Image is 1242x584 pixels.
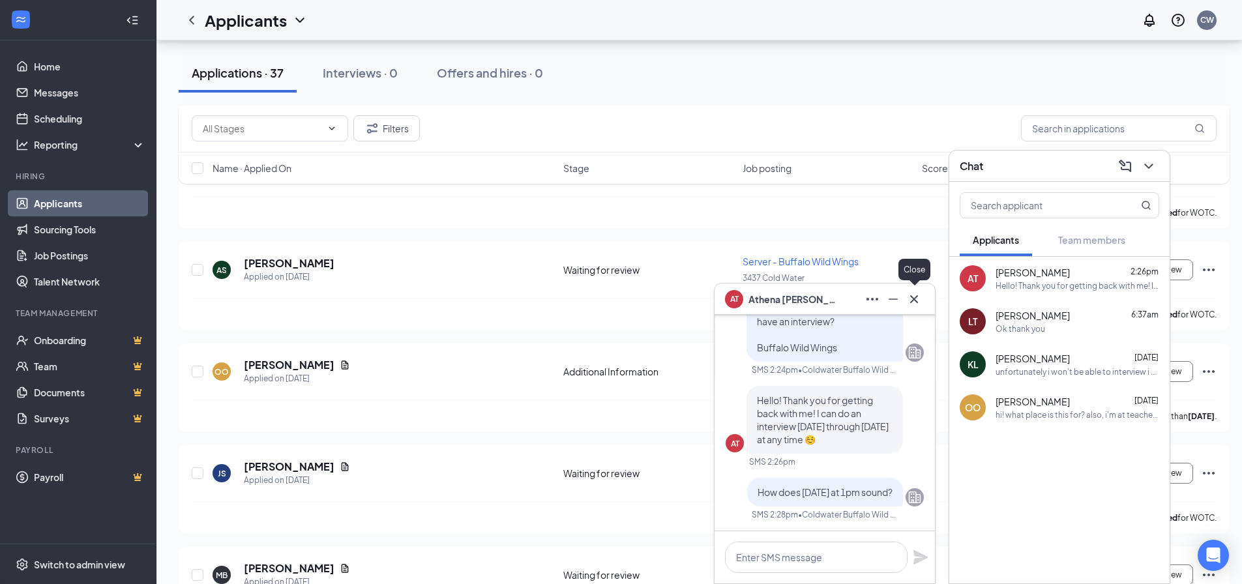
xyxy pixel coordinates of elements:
[16,445,143,456] div: Payroll
[218,468,226,479] div: JS
[1201,567,1217,583] svg: Ellipses
[327,123,337,134] svg: ChevronDown
[968,272,978,285] div: AT
[965,401,981,414] div: OO
[883,289,904,310] button: Minimize
[865,291,880,307] svg: Ellipses
[563,162,589,175] span: Stage
[214,366,229,377] div: OO
[205,9,287,31] h1: Applicants
[216,570,228,581] div: MB
[1021,115,1217,141] input: Search in applications
[1134,396,1159,405] span: [DATE]
[184,12,200,28] svg: ChevronLeft
[1141,200,1151,211] svg: MagnifyingGlass
[996,366,1159,377] div: unfortunately i won't be able to interview i got into an accident and i have no car.. no one is w...
[1138,156,1159,177] button: ChevronDown
[34,216,145,242] a: Sourcing Tools
[996,280,1159,291] div: Hello! Thank you for getting back with me! I can do an interview [DATE] through [DATE] at any tim...
[244,256,334,270] h5: [PERSON_NAME]
[34,138,146,151] div: Reporting
[996,395,1070,408] span: [PERSON_NAME]
[960,193,1115,218] input: Search applicant
[1188,411,1215,421] b: [DATE]
[34,53,145,80] a: Home
[973,234,1019,246] span: Applicants
[244,358,334,372] h5: [PERSON_NAME]
[340,563,350,574] svg: Document
[1198,540,1229,571] div: Open Intercom Messenger
[340,360,350,370] svg: Document
[126,14,139,27] svg: Collapse
[996,309,1070,322] span: [PERSON_NAME]
[292,12,308,28] svg: ChevronDown
[244,561,334,576] h5: [PERSON_NAME]
[906,291,922,307] svg: Cross
[1131,267,1159,276] span: 2:26pm
[14,13,27,26] svg: WorkstreamLogo
[1058,234,1125,246] span: Team members
[563,365,735,378] div: Additional Information
[758,486,893,498] span: How does [DATE] at 1pm sound?
[968,315,977,328] div: LT
[34,269,145,295] a: Talent Network
[748,292,840,306] span: Athena [PERSON_NAME]
[996,409,1159,420] div: hi! what place is this for? also, i'm at teacher do i'm unavailable until 4:00!
[16,558,29,571] svg: Settings
[244,474,350,487] div: Applied on [DATE]
[749,456,795,467] div: SMS 2:26pm
[1201,262,1217,278] svg: Ellipses
[244,460,334,474] h5: [PERSON_NAME]
[34,379,145,405] a: DocumentsCrown
[34,558,125,571] div: Switch to admin view
[907,345,923,360] svg: Company
[34,242,145,269] a: Job Postings
[757,394,889,445] span: Hello! Thank you for getting back with me! I can do an interview [DATE] through [DATE] at any tim...
[203,121,321,136] input: All Stages
[1200,14,1214,25] div: CW
[968,358,979,371] div: KL
[752,364,798,375] div: SMS 2:24pm
[563,568,735,581] div: Waiting for review
[743,273,805,283] span: 3437 Cold Water
[885,291,901,307] svg: Minimize
[1201,465,1217,481] svg: Ellipses
[16,138,29,151] svg: Analysis
[16,171,143,182] div: Hiring
[731,438,739,449] div: AT
[244,372,350,385] div: Applied on [DATE]
[1117,158,1133,174] svg: ComposeMessage
[1194,123,1205,134] svg: MagnifyingGlass
[340,461,350,472] svg: Document
[437,65,543,81] div: Offers and hires · 0
[34,106,145,132] a: Scheduling
[798,364,900,375] span: • Coldwater Buffalo Wild Wings
[34,464,145,490] a: PayrollCrown
[743,162,791,175] span: Job posting
[913,549,928,565] svg: Plane
[1201,364,1217,379] svg: Ellipses
[1170,12,1186,28] svg: QuestionInfo
[16,308,143,319] div: Team Management
[34,80,145,106] a: Messages
[752,509,798,520] div: SMS 2:28pm
[563,467,735,480] div: Waiting for review
[1141,158,1157,174] svg: ChevronDown
[34,327,145,353] a: OnboardingCrown
[1142,12,1157,28] svg: Notifications
[996,323,1045,334] div: Ok thank you
[960,159,983,173] h3: Chat
[1115,156,1136,177] button: ComposeMessage
[364,121,380,136] svg: Filter
[996,352,1070,365] span: [PERSON_NAME]
[213,162,291,175] span: Name · Applied On
[563,263,735,276] div: Waiting for review
[192,65,284,81] div: Applications · 37
[743,255,859,267] span: Server - Buffalo Wild Wings
[323,65,398,81] div: Interviews · 0
[34,353,145,379] a: TeamCrown
[922,162,948,175] span: Score
[216,265,227,276] div: AS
